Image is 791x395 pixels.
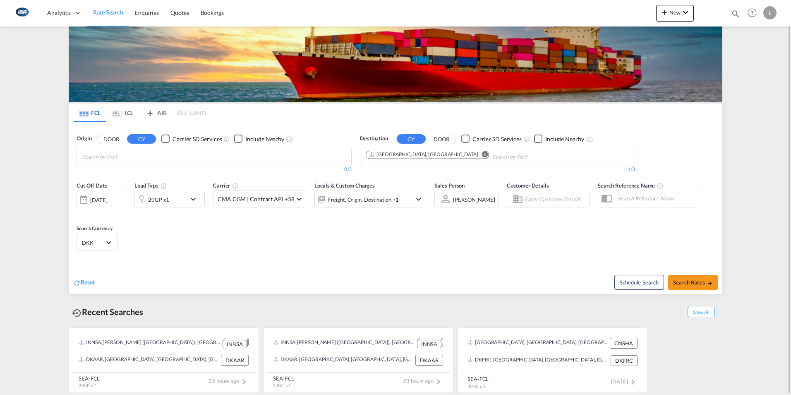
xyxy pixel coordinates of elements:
span: Origin [77,135,91,143]
md-icon: Unchecked: Search for CY (Container Yard) services for all selected carriers.Checked : Search for... [223,136,230,142]
md-icon: icon-refresh [73,279,81,287]
md-select: Select Currency: kr DKKDenmark Krone [81,236,113,248]
div: INNSA [223,340,247,349]
span: Locals & Custom Charges [314,182,375,189]
md-icon: icon-chevron-right [239,377,249,387]
div: icon-refreshReset [73,278,95,287]
div: CNSHA, Shanghai, China, Greater China & Far East Asia, Asia Pacific [468,338,608,349]
recent-search-card: INNSA, [PERSON_NAME] ([GEOGRAPHIC_DATA]), [GEOGRAPHIC_DATA], [GEOGRAPHIC_DATA], [GEOGRAPHIC_DATA]... [263,328,453,393]
span: Show All [688,307,715,317]
md-datepicker: Select [77,207,83,219]
div: icon-magnify [731,9,740,22]
span: [DATE] [611,378,638,385]
div: INNSA, Jawaharlal Nehru (Nhava Sheva), India, Indian Subcontinent, Asia Pacific [273,338,415,348]
div: DKAAR [221,355,249,366]
recent-search-card: INNSA, [PERSON_NAME] ([GEOGRAPHIC_DATA]), [GEOGRAPHIC_DATA], [GEOGRAPHIC_DATA], [GEOGRAPHIC_DATA]... [69,328,259,393]
div: SEA-FCL [79,375,100,382]
div: 0/3 [77,166,352,173]
div: Include Nearby [245,135,284,143]
md-tab-item: AIR [139,104,173,122]
span: 23 hours ago [403,378,443,384]
span: 40HC x 1 [273,383,291,388]
span: Sales Person [434,182,465,189]
div: DKFRC [611,355,638,366]
div: Carrier SD Services [173,135,222,143]
button: Remove [476,151,489,159]
div: Freight Origin Destination Dock Stuffing [328,194,399,205]
span: Enquiries [135,9,159,16]
button: icon-plus 400-fgNewicon-chevron-down [656,5,694,22]
div: SEA-FCL [273,375,294,382]
span: Rate Search [93,9,123,16]
div: DKAAR, Aarhus, Denmark, Northern Europe, Europe [273,355,413,366]
md-checkbox: Checkbox No Ink [461,135,522,143]
input: Chips input. [82,150,161,164]
div: Recent Searches [69,303,146,321]
md-icon: icon-chevron-down [414,194,424,204]
md-pagination-wrapper: Use the left and right arrow keys to navigate between tabs [73,104,206,122]
button: DOOR [97,134,126,144]
div: DKAAR [415,355,443,366]
md-tab-item: FCL [73,104,106,122]
md-checkbox: Checkbox No Ink [161,135,222,143]
div: DKFRC, Fredericia, Denmark, Northern Europe, Europe [468,355,609,366]
div: 20GP x1 [148,194,169,205]
md-icon: icon-chevron-right [628,377,638,387]
div: INNSA [417,340,441,349]
span: Destination [360,135,388,143]
span: Reset [81,279,95,286]
div: OriginDOOR CY Checkbox No InkUnchecked: Search for CY (Container Yard) services for all selected ... [69,122,722,294]
md-checkbox: Checkbox No Ink [234,135,284,143]
div: L [763,6,777,19]
button: Search Ratesicon-arrow-right [668,275,718,290]
div: DKAAR, Aarhus, Denmark, Northern Europe, Europe [79,355,219,366]
div: [DATE] [77,191,126,208]
md-icon: icon-chevron-right [434,377,443,387]
span: Bookings [201,9,224,16]
span: Load Type [134,182,167,189]
md-icon: icon-airplane [145,108,155,114]
span: Cut Off Date [77,182,108,189]
span: 40HC x 1 [467,383,485,389]
button: Note: By default Schedule search will only considerorigin ports, destination ports and cut off da... [614,275,664,290]
md-icon: icon-chevron-down [188,194,202,204]
button: CY [397,134,426,144]
input: Chips input. [492,150,571,164]
div: Aarhus, DKAAR [369,151,478,158]
span: Customer Details [507,182,549,189]
input: Enter Customer Details [525,193,587,205]
span: Carrier [213,182,239,189]
img: LCL+%26+FCL+BACKGROUND.png [69,6,722,102]
button: CY [127,134,156,144]
div: Help [745,6,763,21]
md-icon: Unchecked: Ignores neighbouring ports when fetching rates.Checked : Includes neighbouring ports w... [587,136,593,142]
md-icon: icon-arrow-right [707,280,713,286]
span: Quotes [170,9,189,16]
md-icon: icon-chevron-down [681,7,690,17]
span: 20GP x 1 [79,383,96,388]
span: DKK [82,239,105,246]
span: Analytics [47,9,71,17]
recent-search-card: [GEOGRAPHIC_DATA], [GEOGRAPHIC_DATA], [GEOGRAPHIC_DATA], [GEOGRAPHIC_DATA] & [GEOGRAPHIC_DATA], [... [458,328,648,393]
md-icon: icon-backup-restore [72,308,82,318]
div: [PERSON_NAME] [453,196,495,203]
md-select: Sales Person: Lotte Kolding [452,193,496,205]
md-checkbox: Checkbox No Ink [534,135,584,143]
span: Search Rates [673,279,713,286]
md-chips-wrap: Chips container with autocompletion. Enter the text area, type text to search, and then use the u... [81,148,164,164]
div: 1/3 [360,166,635,173]
input: Search Reference Name [614,192,699,205]
md-icon: icon-magnify [731,9,740,18]
md-icon: The selected Trucker/Carrierwill be displayed in the rate results If the rates are from another f... [232,183,239,189]
div: 20GP x1icon-chevron-down [134,191,205,207]
div: Freight Origin Destination Dock Stuffingicon-chevron-down [314,191,426,207]
md-icon: Unchecked: Search for CY (Container Yard) services for all selected carriers.Checked : Search for... [523,136,530,142]
span: Search Currency [77,225,113,231]
div: INNSA, Jawaharlal Nehru (Nhava Sheva), India, Indian Subcontinent, Asia Pacific [79,338,221,348]
div: CNSHA [610,338,638,349]
md-icon: icon-plus 400-fg [659,7,669,17]
div: Carrier SD Services [472,135,522,143]
md-icon: Your search will be saved by the below given name [657,183,664,189]
div: SEA-FCL [467,375,489,383]
span: Search Reference Name [598,182,664,189]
